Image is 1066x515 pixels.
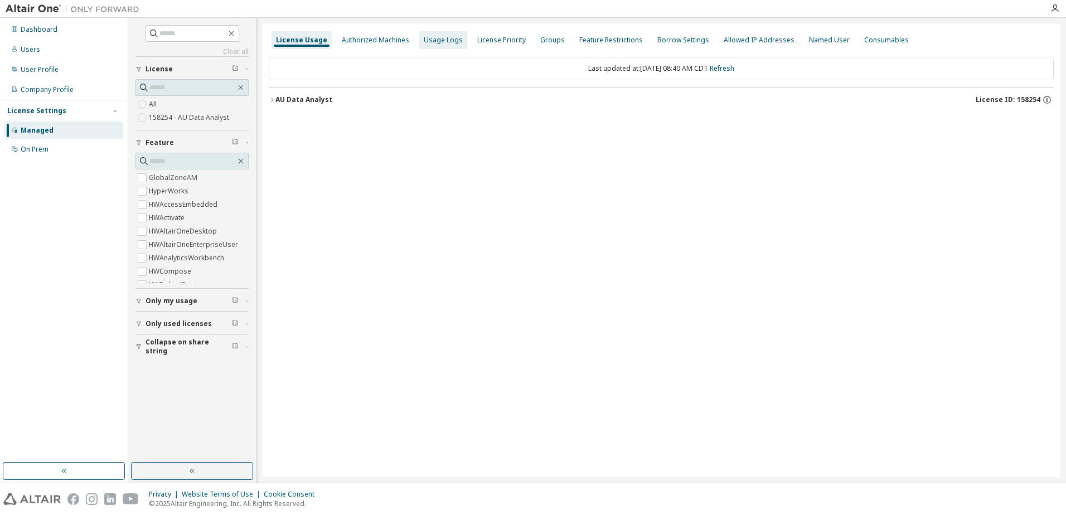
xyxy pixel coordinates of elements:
span: Clear filter [232,342,239,351]
span: Only my usage [146,297,197,305]
img: facebook.svg [67,493,79,505]
label: HyperWorks [149,184,191,198]
img: linkedin.svg [104,493,116,505]
span: License ID: 158254 [976,95,1040,104]
div: Allowed IP Addresses [724,36,794,45]
div: Users [21,45,40,54]
span: Clear filter [232,65,239,74]
label: HWAltairOneEnterpriseUser [149,238,240,251]
button: Only used licenses [135,312,249,336]
img: instagram.svg [86,493,98,505]
span: Clear filter [232,138,239,147]
div: Groups [540,36,565,45]
div: Borrow Settings [657,36,709,45]
img: youtube.svg [123,493,139,505]
button: Feature [135,130,249,155]
div: Privacy [149,490,182,499]
label: GlobalZoneAM [149,171,200,184]
button: Collapse on share string [135,334,249,359]
label: HWActivate [149,211,187,225]
div: User Profile [21,65,59,74]
img: Altair One [6,3,145,14]
div: Named User [809,36,850,45]
div: Consumables [864,36,909,45]
div: Company Profile [21,85,74,94]
label: HWAltairOneDesktop [149,225,219,238]
button: AU Data AnalystLicense ID: 158254 [269,88,1054,112]
label: HWCompose [149,265,193,278]
span: Feature [146,138,174,147]
span: Collapse on share string [146,338,232,356]
label: All [149,98,159,111]
div: Dashboard [21,25,57,34]
div: License Priority [477,36,526,45]
button: Only my usage [135,289,249,313]
label: 158254 - AU Data Analyst [149,111,231,124]
label: HWAnalyticsWorkbench [149,251,226,265]
a: Clear all [135,47,249,56]
label: HWEmbedBasic [149,278,201,291]
div: Feature Restrictions [579,36,643,45]
label: HWAccessEmbedded [149,198,220,211]
span: Clear filter [232,319,239,328]
div: Authorized Machines [342,36,409,45]
img: altair_logo.svg [3,493,61,505]
span: Only used licenses [146,319,212,328]
div: Website Terms of Use [182,490,264,499]
p: © 2025 Altair Engineering, Inc. All Rights Reserved. [149,499,321,508]
button: License [135,57,249,81]
div: License Settings [7,106,66,115]
div: Cookie Consent [264,490,321,499]
div: Usage Logs [424,36,463,45]
div: AU Data Analyst [275,95,332,104]
div: Managed [21,126,54,135]
span: License [146,65,173,74]
div: License Usage [276,36,327,45]
div: On Prem [21,145,49,154]
span: Clear filter [232,297,239,305]
a: Refresh [710,64,734,73]
div: Last updated at: [DATE] 08:40 AM CDT [269,57,1054,80]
